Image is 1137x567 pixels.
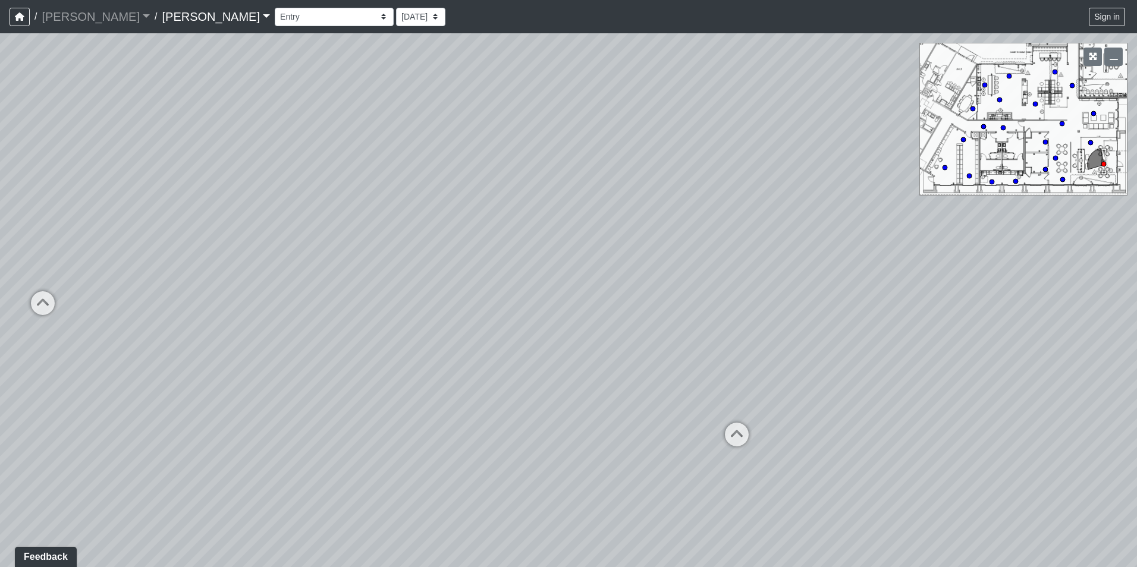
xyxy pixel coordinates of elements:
[42,5,150,29] a: [PERSON_NAME]
[1089,8,1125,26] button: Sign in
[30,5,42,29] span: /
[162,5,270,29] a: [PERSON_NAME]
[150,5,162,29] span: /
[9,543,79,567] iframe: Ybug feedback widget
